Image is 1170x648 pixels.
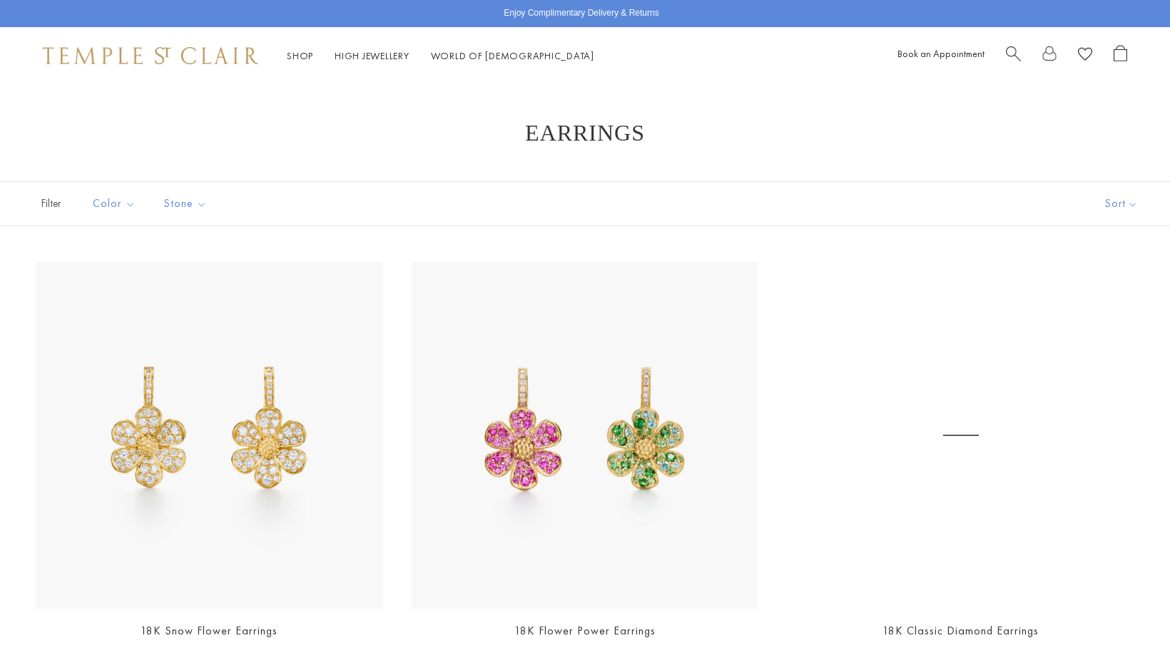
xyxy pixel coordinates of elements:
[882,623,1039,638] a: 18K Classic Diamond Earrings
[1073,182,1170,226] button: Show sort by
[287,49,313,62] a: ShopShop
[897,47,985,60] a: Book an Appointment
[504,6,658,21] p: Enjoy Complimentary Delivery & Returns
[141,623,278,638] a: 18K Snow Flower Earrings
[157,195,218,213] span: Stone
[412,262,759,609] img: 18K Flower Power Earrings
[57,120,1113,146] h1: Earrings
[153,188,218,220] button: Stone
[1078,45,1092,67] a: View Wishlist
[43,47,258,64] img: Temple St. Clair
[287,47,594,65] nav: Main navigation
[82,188,146,220] button: Color
[514,623,656,638] a: 18K Flower Power Earrings
[787,262,1134,609] a: 18K Classic Diamond Earrings
[431,49,594,62] a: World of [DEMOGRAPHIC_DATA]World of [DEMOGRAPHIC_DATA]
[335,49,409,62] a: High JewelleryHigh Jewellery
[1114,45,1127,67] a: Open Shopping Bag
[36,262,383,609] img: 18K Snow Flower Earrings
[86,195,146,213] span: Color
[1006,45,1021,67] a: Search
